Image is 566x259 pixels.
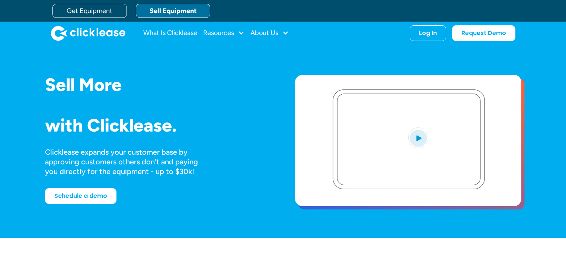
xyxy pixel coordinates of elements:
h1: with Clicklease. [45,116,271,135]
a: Get Equipment [52,4,127,18]
a: home [51,26,125,41]
a: Schedule a demo [45,188,116,204]
h1: Sell More [45,75,271,95]
a: What Is Clicklease [143,26,197,41]
a: Sell Equipment [136,4,210,18]
img: Blue play button logo on a light blue circular background [408,127,428,148]
a: Request Demo [452,25,515,41]
div: Log In [419,29,437,37]
div: Resources [203,26,244,41]
div: About Us [250,26,289,41]
a: open lightbox [295,75,521,206]
div: Clicklease expands your customer base by approving customers others don’t and paying you directly... [45,147,212,176]
img: Clicklease logo [51,26,125,41]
